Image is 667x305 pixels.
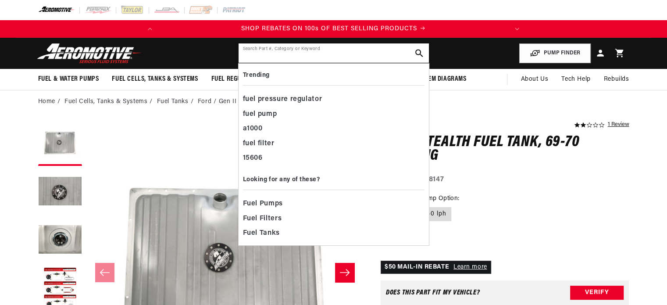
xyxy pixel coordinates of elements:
[38,122,82,166] button: Load image 1 in gallery view
[243,213,282,225] span: Fuel Filters
[426,176,444,183] strong: 18147
[38,75,99,84] span: Fuel & Water Pumps
[243,92,424,107] div: fuel pressure regulator
[607,122,629,128] a: 1 reviews
[219,97,337,107] li: Gen II Stealth Fuel Tank, 69-70 Mustang
[381,174,629,186] div: Part Number:
[16,20,651,38] slideshow-component: Translation missing: en.sections.announcements.announcement_bar
[241,25,417,32] span: SHOP REBATES ON 100s OF BEST SELLING PRODUCTS
[157,97,189,107] a: Fuel Tanks
[386,289,480,296] div: Does This part fit My vehicle?
[604,75,629,84] span: Rebuilds
[597,69,636,90] summary: Rebuilds
[243,122,424,136] div: a1000
[64,97,155,107] li: Fuel Cells, Tanks & Systems
[521,76,548,83] span: About Us
[381,261,491,274] p: $50 MAIL-IN REBATE
[453,264,487,270] a: Learn more
[239,43,429,63] input: Search by Part Number, Category or Keyword
[514,69,555,90] a: About Us
[243,136,424,151] div: fuel filter
[243,151,424,166] div: 15606
[555,69,597,90] summary: Tech Help
[508,20,526,38] button: Translation missing: en.sections.announcements.next_announcement
[519,43,591,63] button: PUMP FINDER
[243,227,280,240] span: Fuel Tanks
[243,176,320,183] b: Looking for any of these?
[159,24,508,34] div: 1 of 2
[410,43,429,63] button: search button
[159,24,508,34] div: Announcement
[141,20,159,38] button: Translation missing: en.sections.announcements.previous_announcement
[159,24,508,34] a: SHOP REBATES ON 100s OF BEST SELLING PRODUCTS
[32,69,106,90] summary: Fuel & Water Pumps
[570,286,624,300] button: Verify
[38,97,55,107] a: Home
[408,69,473,90] summary: System Diagrams
[243,198,283,210] span: Fuel Pumps
[35,43,144,64] img: Aeromotive
[415,75,467,84] span: System Diagrams
[38,97,629,107] nav: breadcrumbs
[243,72,270,79] b: Trending
[95,263,114,282] button: Slide left
[418,207,451,221] label: 340 lph
[561,75,590,84] span: Tech Help
[211,75,263,84] span: Fuel Regulators
[381,136,629,163] h1: Gen II Stealth Fuel Tank, 69-70 Mustang
[243,107,424,122] div: fuel pump
[38,170,82,214] button: Load image 2 in gallery view
[205,69,269,90] summary: Fuel Regulators
[112,75,198,84] span: Fuel Cells, Tanks & Systems
[198,97,211,107] a: Ford
[38,219,82,262] button: Load image 3 in gallery view
[335,263,354,282] button: Slide right
[105,69,204,90] summary: Fuel Cells, Tanks & Systems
